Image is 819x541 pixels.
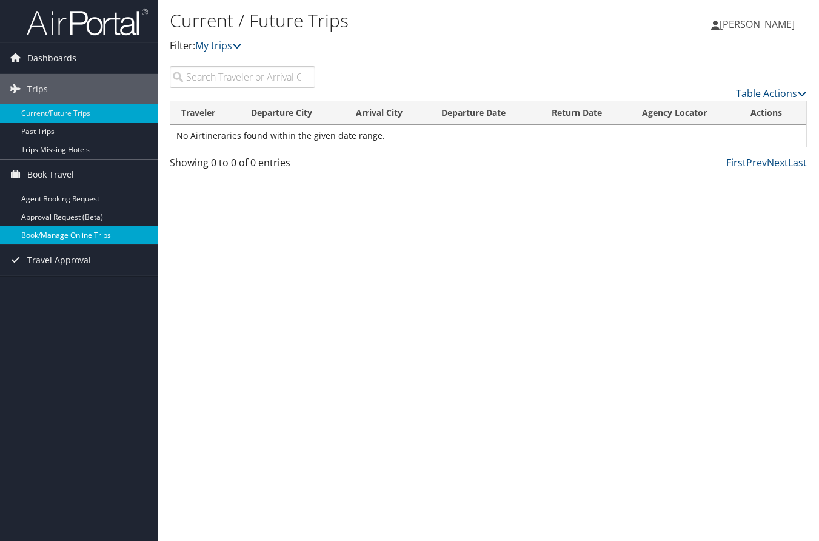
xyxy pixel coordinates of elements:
[170,101,240,125] th: Traveler: activate to sort column ascending
[27,74,48,104] span: Trips
[170,38,595,54] p: Filter:
[27,8,148,36] img: airportal-logo.png
[720,18,795,31] span: [PERSON_NAME]
[170,125,806,147] td: No Airtineraries found within the given date range.
[27,245,91,275] span: Travel Approval
[711,6,807,42] a: [PERSON_NAME]
[631,101,740,125] th: Agency Locator: activate to sort column ascending
[27,160,74,190] span: Book Travel
[740,101,806,125] th: Actions
[726,156,746,169] a: First
[170,8,595,33] h1: Current / Future Trips
[345,101,430,125] th: Arrival City: activate to sort column ascending
[195,39,242,52] a: My trips
[240,101,345,125] th: Departure City: activate to sort column ascending
[746,156,767,169] a: Prev
[170,66,315,88] input: Search Traveler or Arrival City
[541,101,631,125] th: Return Date: activate to sort column ascending
[736,87,807,100] a: Table Actions
[767,156,788,169] a: Next
[170,155,315,176] div: Showing 0 to 0 of 0 entries
[788,156,807,169] a: Last
[430,101,541,125] th: Departure Date: activate to sort column descending
[27,43,76,73] span: Dashboards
